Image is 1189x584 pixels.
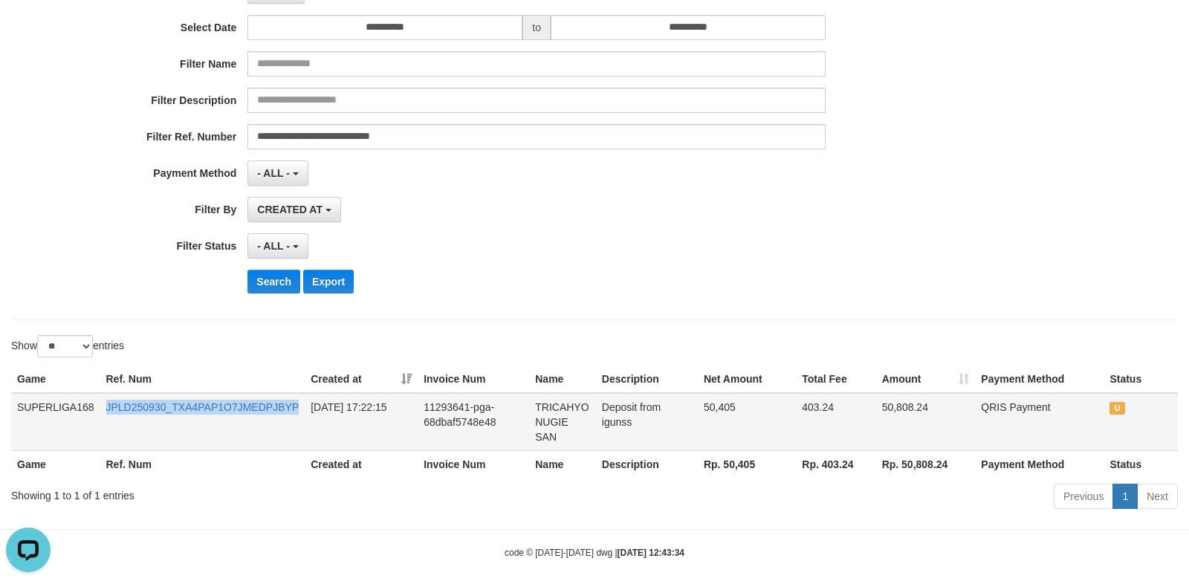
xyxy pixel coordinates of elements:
button: CREATED AT [247,197,341,222]
th: Ref. Num [100,366,305,393]
th: Invoice Num [418,366,529,393]
a: JPLD250930_TXA4PAP1O7JMEDPJBYP [106,401,299,413]
td: TRICAHYO NUGIE SAN [529,393,596,451]
td: 403.24 [796,393,875,451]
button: Open LiveChat chat widget [6,6,51,51]
a: Previous [1054,484,1113,509]
td: 50,405 [698,393,796,451]
th: Rp. 50,405 [698,450,796,478]
th: Name [529,366,596,393]
button: Search [247,270,300,293]
th: Game [11,450,100,478]
td: SUPERLIGA168 [11,393,100,451]
span: CREATED AT [257,204,323,215]
th: Net Amount [698,366,796,393]
a: 1 [1112,484,1138,509]
span: to [522,15,551,40]
td: 11293641-pga-68dbaf5748e48 [418,393,529,451]
th: Description [596,450,698,478]
th: Amount: activate to sort column ascending [876,366,976,393]
th: Payment Method [975,366,1104,393]
th: Rp. 403.24 [796,450,875,478]
a: Next [1137,484,1178,509]
div: Showing 1 to 1 of 1 entries [11,482,485,503]
td: [DATE] 17:22:15 [305,393,418,451]
select: Showentries [37,335,93,357]
span: - ALL - [257,167,290,179]
td: QRIS Payment [975,393,1104,451]
strong: [DATE] 12:43:34 [618,548,684,558]
button: - ALL - [247,233,308,259]
td: Deposit from igunss [596,393,698,451]
span: - ALL - [257,240,290,252]
th: Status [1104,366,1178,393]
label: Show entries [11,335,124,357]
small: code © [DATE]-[DATE] dwg | [505,548,684,558]
th: Invoice Num [418,450,529,478]
button: - ALL - [247,160,308,186]
th: Ref. Num [100,450,305,478]
th: Rp. 50,808.24 [876,450,976,478]
th: Name [529,450,596,478]
th: Created at: activate to sort column ascending [305,366,418,393]
span: UNPAID [1109,402,1124,415]
th: Status [1104,450,1178,478]
th: Payment Method [975,450,1104,478]
th: Description [596,366,698,393]
th: Game [11,366,100,393]
button: Export [303,270,354,293]
td: 50,808.24 [876,393,976,451]
th: Total Fee [796,366,875,393]
th: Created at [305,450,418,478]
